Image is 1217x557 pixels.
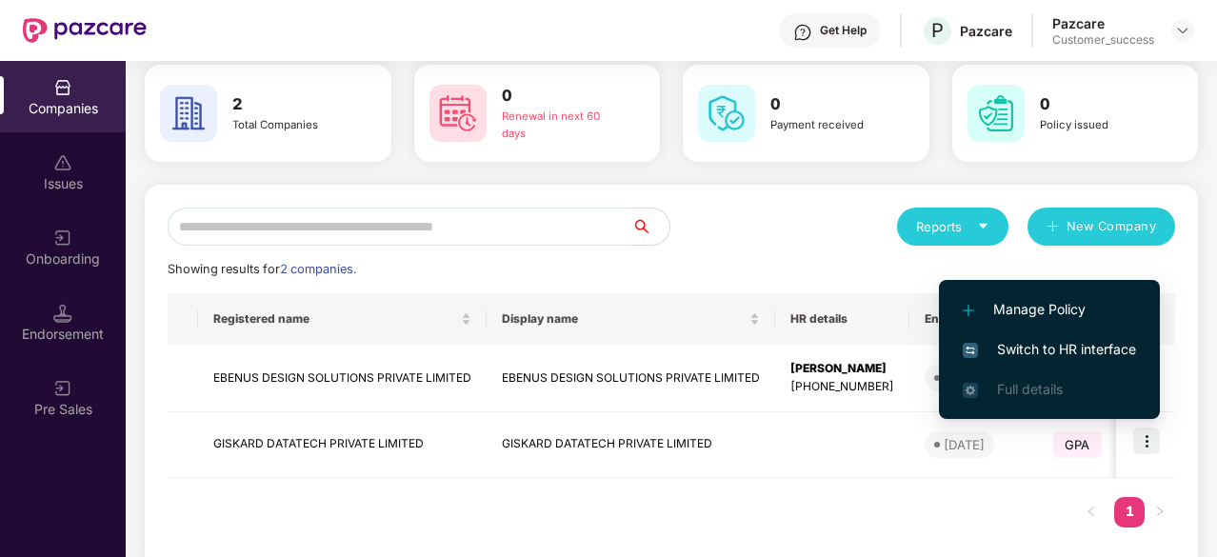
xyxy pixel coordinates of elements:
span: search [630,219,669,234]
div: Get Help [820,23,867,38]
img: svg+xml;base64,PHN2ZyBpZD0iSGVscC0zMngzMiIgeG1sbnM9Imh0dHA6Ly93d3cudzMub3JnLzIwMDAvc3ZnIiB3aWR0aD... [793,23,812,42]
div: [PHONE_NUMBER] [790,378,894,396]
div: Pazcare [960,22,1012,40]
span: Display name [502,311,746,327]
a: 1 [1114,497,1145,526]
h3: 0 [770,92,889,117]
span: Switch to HR interface [963,339,1136,360]
td: EBENUS DESIGN SOLUTIONS PRIVATE LIMITED [198,345,487,412]
img: svg+xml;base64,PHN2ZyB4bWxucz0iaHR0cDovL3d3dy53My5vcmcvMjAwMC9zdmciIHdpZHRoPSI2MCIgaGVpZ2h0PSI2MC... [160,85,217,142]
h3: 0 [1040,92,1159,117]
img: svg+xml;base64,PHN2ZyBpZD0iSXNzdWVzX2Rpc2FibGVkIiB4bWxucz0iaHR0cDovL3d3dy53My5vcmcvMjAwMC9zdmciIH... [53,153,72,172]
td: GISKARD DATATECH PRIVATE LIMITED [198,412,487,478]
img: svg+xml;base64,PHN2ZyB3aWR0aD0iMTQuNSIgaGVpZ2h0PSIxNC41IiB2aWV3Qm94PSIwIDAgMTYgMTYiIGZpbGw9Im5vbm... [53,304,72,323]
img: icon [1133,428,1160,454]
button: right [1145,497,1175,527]
img: svg+xml;base64,PHN2ZyB3aWR0aD0iMjAiIGhlaWdodD0iMjAiIHZpZXdCb3g9IjAgMCAyMCAyMCIgZmlsbD0ibm9uZSIgeG... [53,229,72,248]
span: right [1154,506,1166,517]
li: 1 [1114,497,1145,527]
img: svg+xml;base64,PHN2ZyB4bWxucz0iaHR0cDovL3d3dy53My5vcmcvMjAwMC9zdmciIHdpZHRoPSI2MCIgaGVpZ2h0PSI2MC... [968,85,1025,142]
h3: 0 [502,84,621,109]
div: Payment received [770,117,889,134]
span: left [1086,506,1097,517]
h3: 2 [232,92,351,117]
img: svg+xml;base64,PHN2ZyBpZD0iQ29tcGFuaWVzIiB4bWxucz0iaHR0cDovL3d3dy53My5vcmcvMjAwMC9zdmciIHdpZHRoPS... [53,78,72,97]
li: Next Page [1145,497,1175,527]
span: New Company [1067,217,1157,236]
img: svg+xml;base64,PHN2ZyB4bWxucz0iaHR0cDovL3d3dy53My5vcmcvMjAwMC9zdmciIHdpZHRoPSIxNi4zNjMiIGhlaWdodD... [963,383,978,398]
span: Manage Policy [963,299,1136,320]
button: plusNew Company [1027,208,1175,246]
img: New Pazcare Logo [23,18,147,43]
button: left [1076,497,1107,527]
td: EBENUS DESIGN SOLUTIONS PRIVATE LIMITED [487,345,775,412]
div: Total Companies [232,117,351,134]
span: Full details [997,381,1063,397]
div: [DATE] [944,435,985,454]
img: svg+xml;base64,PHN2ZyB4bWxucz0iaHR0cDovL3d3dy53My5vcmcvMjAwMC9zdmciIHdpZHRoPSI2MCIgaGVpZ2h0PSI2MC... [429,85,487,142]
div: Reports [916,217,989,236]
span: 2 companies. [280,262,356,276]
div: Renewal in next 60 days [502,109,621,143]
span: Endorsements [925,311,1008,327]
div: Pazcare [1052,14,1154,32]
img: svg+xml;base64,PHN2ZyB4bWxucz0iaHR0cDovL3d3dy53My5vcmcvMjAwMC9zdmciIHdpZHRoPSIxNiIgaGVpZ2h0PSIxNi... [963,343,978,358]
div: [PERSON_NAME] [790,360,894,378]
img: svg+xml;base64,PHN2ZyB3aWR0aD0iMjAiIGhlaWdodD0iMjAiIHZpZXdCb3g9IjAgMCAyMCAyMCIgZmlsbD0ibm9uZSIgeG... [53,379,72,398]
img: svg+xml;base64,PHN2ZyBpZD0iRHJvcGRvd24tMzJ4MzIiIHhtbG5zPSJodHRwOi8vd3d3LnczLm9yZy8yMDAwL3N2ZyIgd2... [1175,23,1190,38]
th: Registered name [198,293,487,345]
th: HR details [775,293,909,345]
img: svg+xml;base64,PHN2ZyB4bWxucz0iaHR0cDovL3d3dy53My5vcmcvMjAwMC9zdmciIHdpZHRoPSI2MCIgaGVpZ2h0PSI2MC... [698,85,755,142]
img: svg+xml;base64,PHN2ZyB4bWxucz0iaHR0cDovL3d3dy53My5vcmcvMjAwMC9zdmciIHdpZHRoPSIxMi4yMDEiIGhlaWdodD... [963,305,974,316]
span: GPA [1053,431,1102,458]
td: GISKARD DATATECH PRIVATE LIMITED [487,412,775,478]
div: Customer_success [1052,32,1154,48]
span: caret-down [977,220,989,232]
th: Display name [487,293,775,345]
div: Policy issued [1040,117,1159,134]
span: plus [1047,220,1059,235]
button: search [630,208,670,246]
span: Registered name [213,311,457,327]
li: Previous Page [1076,497,1107,527]
span: Showing results for [168,262,356,276]
span: P [931,19,944,42]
